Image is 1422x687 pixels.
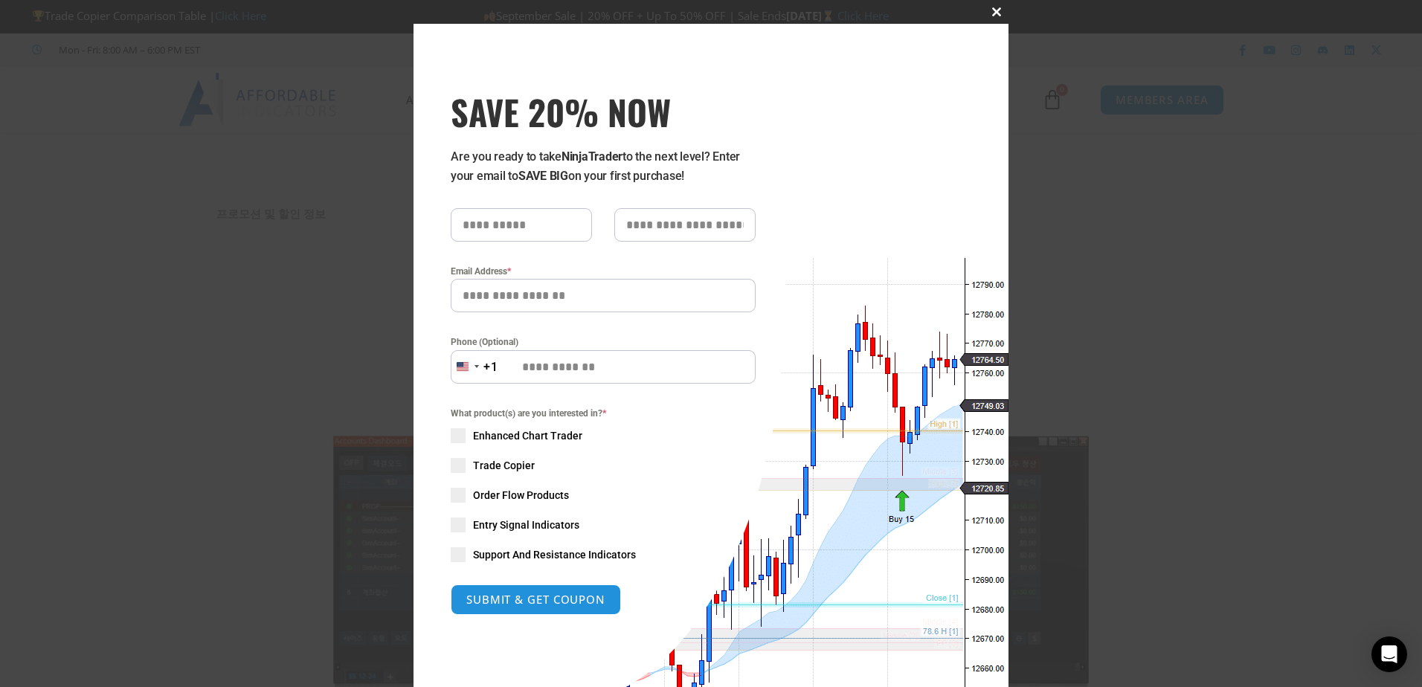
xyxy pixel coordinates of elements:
button: SUBMIT & GET COUPON [451,584,621,615]
span: Entry Signal Indicators [473,517,579,532]
span: What product(s) are you interested in? [451,406,756,421]
label: Order Flow Products [451,488,756,503]
strong: SAVE BIG [518,169,568,183]
label: Trade Copier [451,458,756,473]
label: Email Address [451,264,756,279]
label: Entry Signal Indicators [451,517,756,532]
label: Phone (Optional) [451,335,756,349]
span: Support And Resistance Indicators [473,547,636,562]
button: Selected country [451,350,498,384]
div: +1 [483,358,498,377]
label: Support And Resistance Indicators [451,547,756,562]
strong: NinjaTrader [562,149,622,164]
label: Enhanced Chart Trader [451,428,756,443]
span: SAVE 20% NOW [451,91,756,132]
span: Trade Copier [473,458,535,473]
span: Order Flow Products [473,488,569,503]
p: Are you ready to take to the next level? Enter your email to on your first purchase! [451,147,756,186]
span: Enhanced Chart Trader [473,428,582,443]
div: Open Intercom Messenger [1371,636,1407,672]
